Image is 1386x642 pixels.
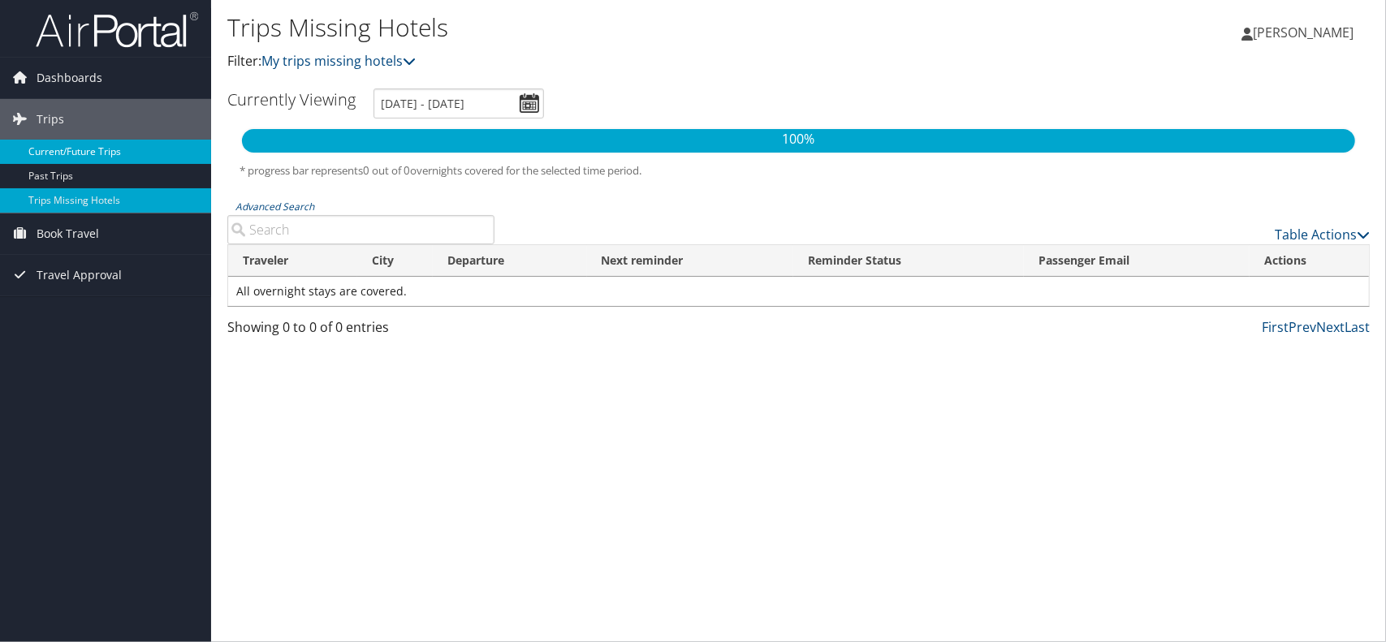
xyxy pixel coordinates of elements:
[261,52,416,70] a: My trips missing hotels
[227,11,989,45] h1: Trips Missing Hotels
[37,58,102,98] span: Dashboards
[587,245,794,277] th: Next reminder
[228,277,1369,306] td: All overnight stays are covered.
[1316,318,1345,336] a: Next
[363,163,410,178] span: 0 out of 0
[373,88,544,118] input: [DATE] - [DATE]
[242,129,1355,150] p: 100%
[227,88,356,110] h3: Currently Viewing
[1024,245,1250,277] th: Passenger Email: activate to sort column ascending
[1345,318,1370,336] a: Last
[1250,245,1369,277] th: Actions
[1253,24,1354,41] span: [PERSON_NAME]
[227,215,494,244] input: Advanced Search
[227,317,494,345] div: Showing 0 to 0 of 0 entries
[240,163,1358,179] h5: * progress bar represents overnights covered for the selected time period.
[37,255,122,295] span: Travel Approval
[227,51,989,72] p: Filter:
[793,245,1024,277] th: Reminder Status
[36,11,198,49] img: airportal-logo.png
[37,99,64,140] span: Trips
[37,213,99,254] span: Book Travel
[433,245,586,277] th: Departure: activate to sort column descending
[1262,318,1289,336] a: First
[357,245,433,277] th: City: activate to sort column ascending
[1289,318,1316,336] a: Prev
[228,245,357,277] th: Traveler: activate to sort column ascending
[1241,8,1370,57] a: [PERSON_NAME]
[1275,226,1370,243] a: Table Actions
[235,200,314,213] a: Advanced Search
